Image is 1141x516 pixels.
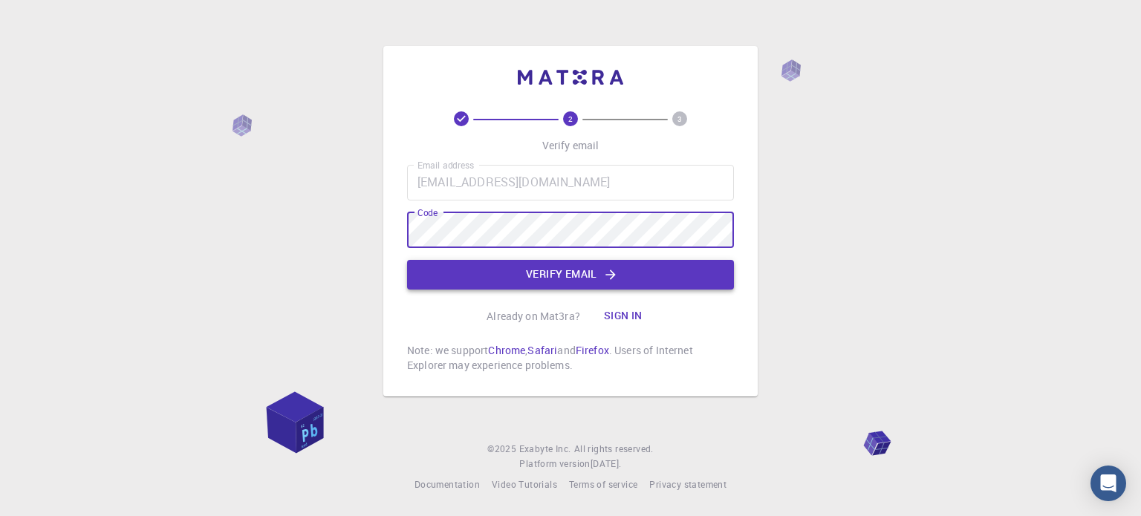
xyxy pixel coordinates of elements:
[487,442,519,457] span: © 2025
[415,478,480,490] span: Documentation
[568,114,573,124] text: 2
[407,343,734,373] p: Note: we support , and . Users of Internet Explorer may experience problems.
[417,159,474,172] label: Email address
[1090,466,1126,501] div: Open Intercom Messenger
[677,114,682,124] text: 3
[591,457,622,471] a: [DATE].
[488,343,525,357] a: Chrome
[574,442,654,457] span: All rights reserved.
[487,309,580,324] p: Already on Mat3ra?
[569,478,637,490] span: Terms of service
[649,477,726,492] a: Privacy statement
[417,206,438,219] label: Code
[569,477,637,492] a: Terms of service
[542,138,599,153] p: Verify email
[576,343,609,357] a: Firefox
[415,477,480,492] a: Documentation
[519,442,571,457] a: Exabyte Inc.
[407,260,734,290] button: Verify email
[519,457,590,471] span: Platform version
[592,301,654,331] button: Sign in
[527,343,557,357] a: Safari
[492,477,557,492] a: Video Tutorials
[492,478,557,490] span: Video Tutorials
[591,457,622,469] span: [DATE] .
[519,442,571,454] span: Exabyte Inc.
[649,478,726,490] span: Privacy statement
